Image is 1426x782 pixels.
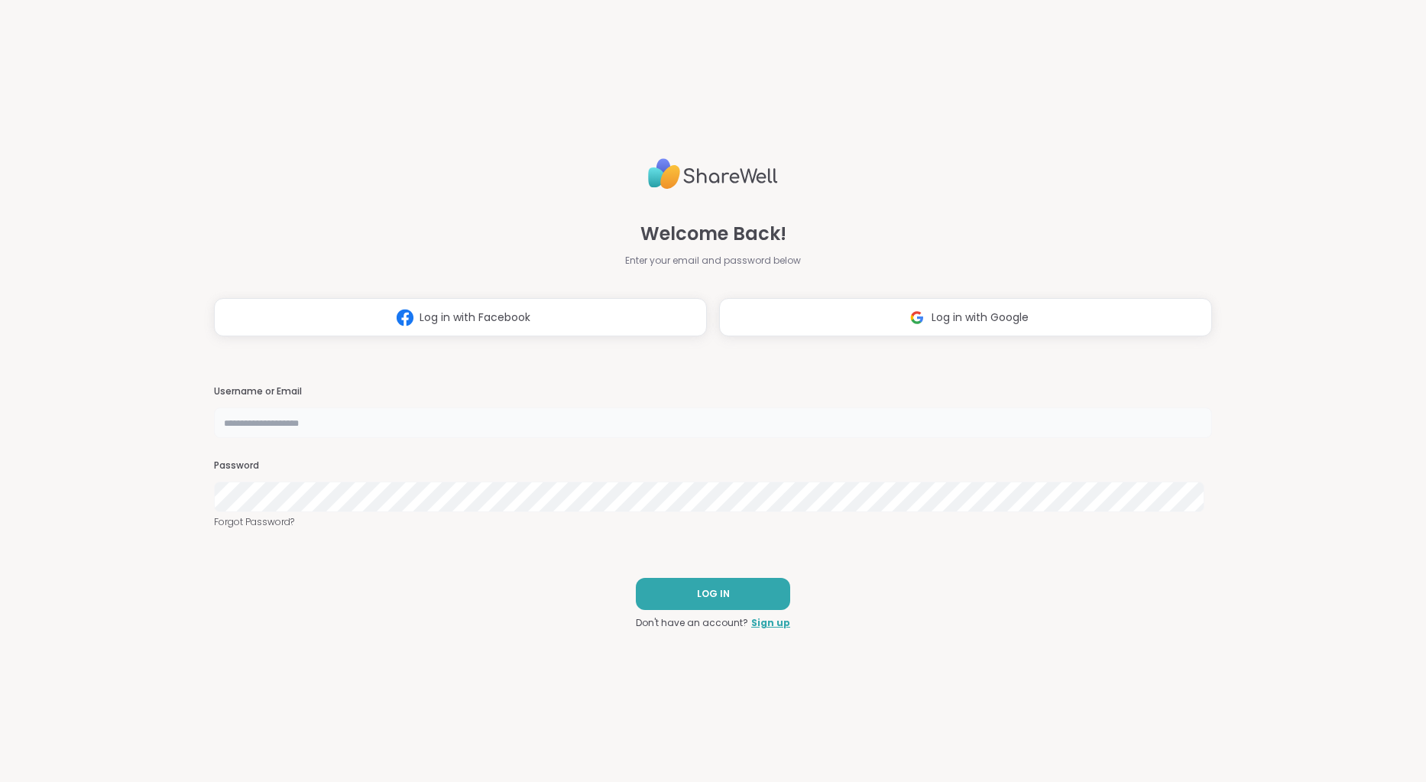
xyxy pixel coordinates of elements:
button: Log in with Google [719,298,1212,336]
button: Log in with Facebook [214,298,707,336]
a: Forgot Password? [214,515,1212,529]
img: ShareWell Logomark [903,303,932,332]
img: ShareWell Logomark [391,303,420,332]
img: ShareWell Logo [648,152,778,196]
span: Don't have an account? [636,616,748,630]
h3: Username or Email [214,385,1212,398]
span: Welcome Back! [640,220,786,248]
button: LOG IN [636,578,790,610]
a: Sign up [751,616,790,630]
span: Enter your email and password below [625,254,801,268]
h3: Password [214,459,1212,472]
span: Log in with Facebook [420,310,530,326]
span: LOG IN [697,587,730,601]
span: Log in with Google [932,310,1029,326]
